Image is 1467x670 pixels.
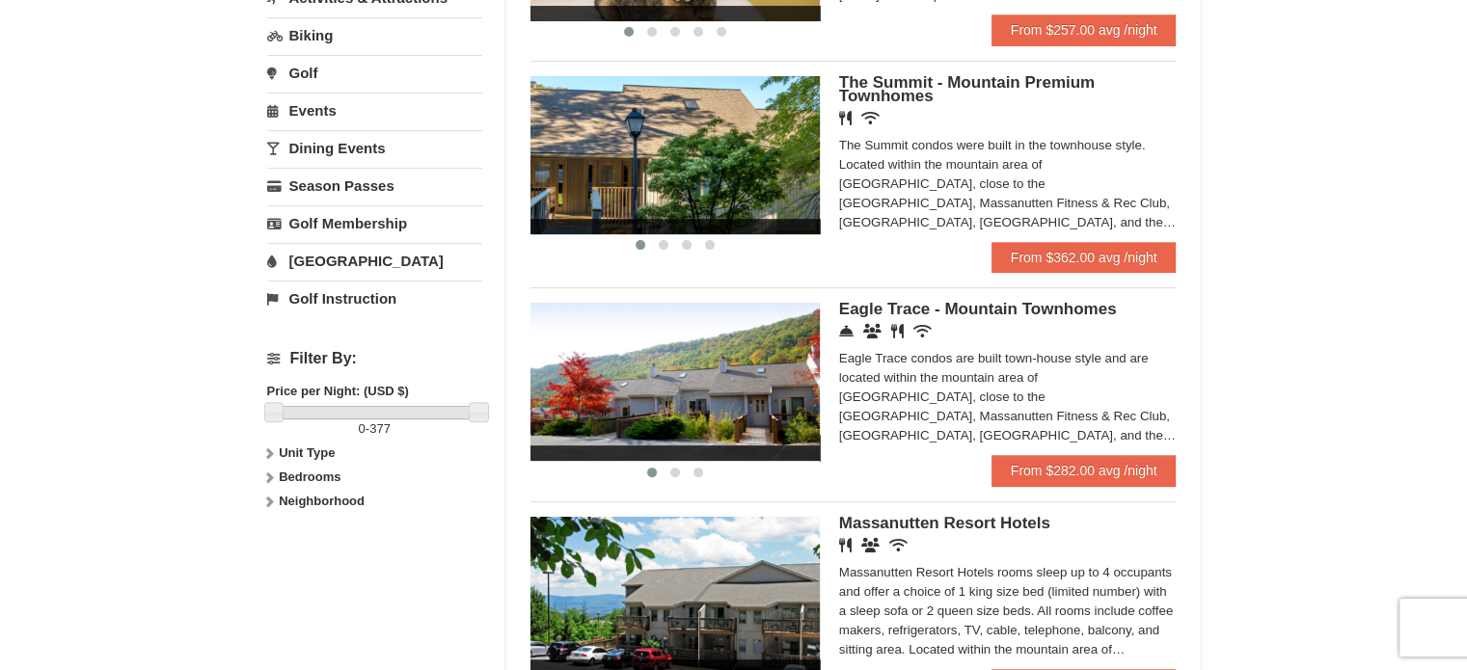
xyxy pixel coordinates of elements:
[279,494,365,508] strong: Neighborhood
[863,324,882,338] i: Conference Facilities
[839,300,1117,318] span: Eagle Trace - Mountain Townhomes
[913,324,932,338] i: Wireless Internet (free)
[861,111,880,125] i: Wireless Internet (free)
[839,111,852,125] i: Restaurant
[839,538,852,552] i: Restaurant
[267,243,482,279] a: [GEOGRAPHIC_DATA]
[839,563,1177,659] div: Massanutten Resort Hotels rooms sleep up to 4 occupants and offer a choice of 1 king size bed (li...
[267,168,482,203] a: Season Passes
[267,17,482,53] a: Biking
[839,324,854,338] i: Concierge Desk
[992,242,1177,273] a: From $362.00 avg /night
[359,421,366,436] span: 0
[267,281,482,316] a: Golf Instruction
[267,350,482,367] h4: Filter By:
[267,384,409,398] strong: Price per Night: (USD $)
[839,349,1177,445] div: Eagle Trace condos are built town-house style and are located within the mountain area of [GEOGRA...
[267,130,482,166] a: Dining Events
[992,455,1177,486] a: From $282.00 avg /night
[267,419,482,439] label: -
[891,324,904,338] i: Restaurant
[279,469,340,484] strong: Bedrooms
[861,538,880,552] i: Banquet Facilities
[279,445,335,460] strong: Unit Type
[992,14,1177,45] a: From $257.00 avg /night
[267,205,482,241] a: Golf Membership
[369,421,391,436] span: 377
[889,538,908,552] i: Wireless Internet (free)
[267,55,482,91] a: Golf
[839,514,1050,532] span: Massanutten Resort Hotels
[267,93,482,128] a: Events
[839,73,1095,105] span: The Summit - Mountain Premium Townhomes
[839,136,1177,232] div: The Summit condos were built in the townhouse style. Located within the mountain area of [GEOGRAP...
